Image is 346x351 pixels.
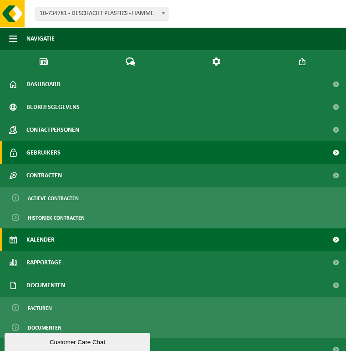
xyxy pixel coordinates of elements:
span: Contactpersonen [26,119,79,141]
span: Rapportage [26,251,61,274]
span: Gebruikers [26,141,61,164]
span: Actieve contracten [28,190,79,207]
span: 10-734781 - DESCHACHT PLASTICS - HAMME [36,7,168,21]
span: Kalender [26,228,55,251]
span: Documenten [26,274,65,297]
span: 10-734781 - DESCHACHT PLASTICS - HAMME [36,7,168,20]
span: Bedrijfsgegevens [26,96,80,119]
iframe: chat widget [5,331,152,351]
span: Contracten [26,164,62,187]
a: Actieve contracten [2,189,344,206]
span: Facturen [28,299,52,317]
a: Documenten [2,319,344,336]
span: Documenten [28,319,61,336]
span: Dashboard [26,73,61,96]
a: Historiek contracten [2,209,344,226]
span: Navigatie [26,27,55,50]
span: Historiek contracten [28,209,85,227]
a: Facturen [2,299,344,316]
